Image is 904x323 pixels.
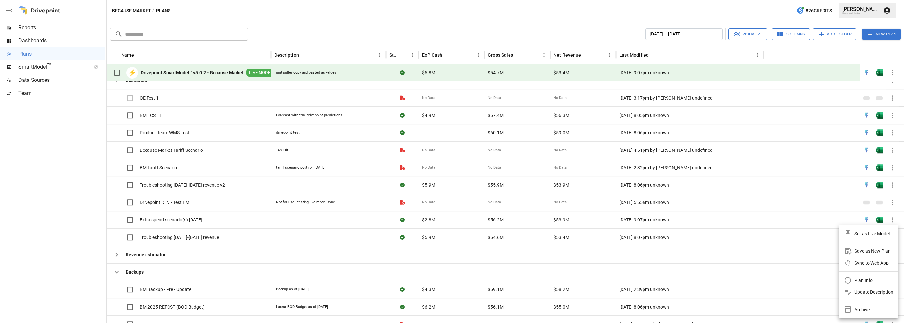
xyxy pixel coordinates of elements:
[854,306,870,313] div: Archive
[854,276,873,284] div: Plan Info
[854,288,893,296] div: Update Description
[854,259,889,267] div: Sync to Web App
[854,230,890,238] div: Set as Live Model
[854,247,891,255] div: Save as New Plan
